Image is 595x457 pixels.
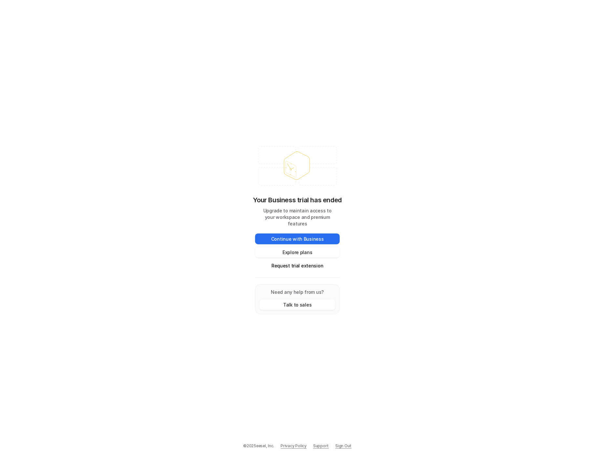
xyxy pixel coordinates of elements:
p: Your Business trial has ended [253,195,342,205]
button: Talk to sales [259,299,336,310]
p: Upgrade to maintain access to your workspace and premium features [255,207,340,227]
a: Sign Out [336,443,352,449]
a: Privacy Policy [281,443,307,449]
button: Continue with Business [255,234,340,244]
button: Request trial extension [255,260,340,271]
p: © 2025 eesel, Inc. [243,443,274,449]
button: Explore plans [255,247,340,258]
p: Need any help from us? [259,289,336,295]
span: Support [313,443,329,449]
